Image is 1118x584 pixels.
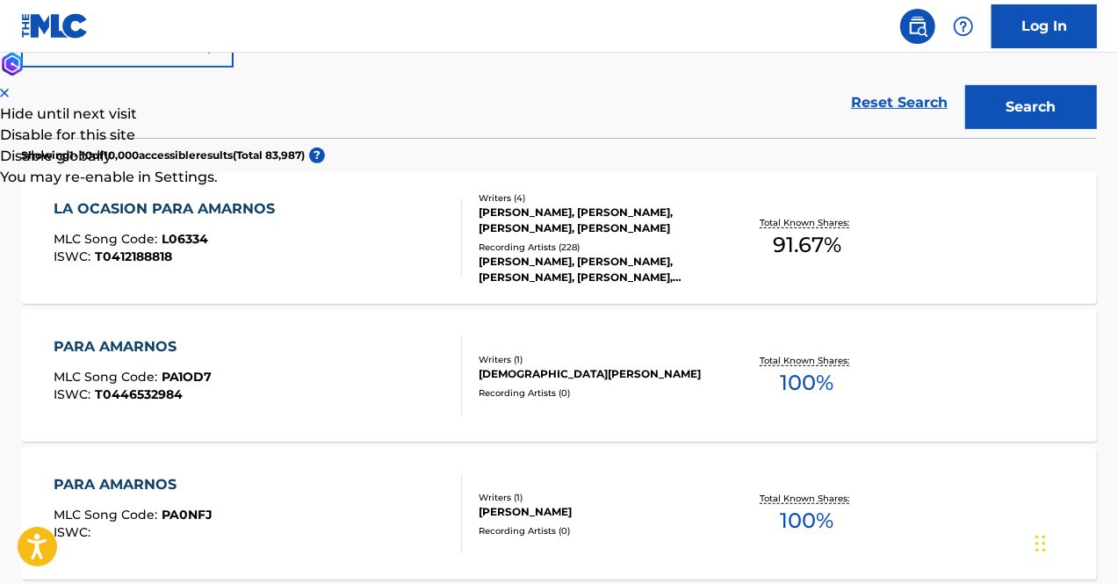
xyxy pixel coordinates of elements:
span: MLC Song Code : [54,369,162,385]
img: search [907,16,928,37]
span: MLC Song Code : [54,507,162,523]
a: Public Search [900,9,935,44]
p: Total Known Shares: [761,492,855,505]
div: PARA AMARNOS [54,336,212,357]
span: T0412188818 [95,249,172,264]
span: ISWC : [54,524,95,540]
div: Writers ( 4 ) [479,191,718,205]
div: Recording Artists ( 0 ) [479,524,718,537]
span: 100 % [781,505,834,537]
span: T0446532984 [95,386,183,402]
iframe: Chat Widget [1030,500,1118,584]
div: Recording Artists ( 228 ) [479,241,718,254]
span: L06334 [162,231,208,247]
div: PARA AMARNOS [54,474,213,495]
img: help [953,16,974,37]
div: Recording Artists ( 0 ) [479,386,718,400]
span: 91.67 % [773,229,841,261]
span: PA1OD7 [162,369,212,385]
div: Help [946,9,981,44]
div: [PERSON_NAME] [479,504,718,520]
p: Total Known Shares: [761,354,855,367]
span: ISWC : [54,249,95,264]
span: 100 % [781,367,834,399]
div: Writers ( 1 ) [479,353,718,366]
div: Drag [1035,517,1046,570]
span: ISWC : [54,386,95,402]
div: LA OCASION PARA AMARNOS [54,198,284,220]
img: MLC Logo [21,13,89,39]
span: MLC Song Code : [54,231,162,247]
div: Writers ( 1 ) [479,491,718,504]
span: PA0NFJ [162,507,213,523]
a: PARA AMARNOSMLC Song Code:PA0NFJISWC:Writers (1)[PERSON_NAME]Recording Artists (0)Total Known Sha... [21,448,1097,580]
div: [PERSON_NAME], [PERSON_NAME], [PERSON_NAME], [PERSON_NAME] [479,205,718,236]
a: Log In [992,4,1097,48]
a: PARA AMARNOSMLC Song Code:PA1OD7ISWC:T0446532984Writers (1)[DEMOGRAPHIC_DATA][PERSON_NAME]Recordi... [21,310,1097,442]
a: LA OCASION PARA AMARNOSMLC Song Code:L06334ISWC:T0412188818Writers (4)[PERSON_NAME], [PERSON_NAME... [21,172,1097,304]
div: [DEMOGRAPHIC_DATA][PERSON_NAME] [479,366,718,382]
p: Total Known Shares: [761,216,855,229]
div: [PERSON_NAME], [PERSON_NAME], [PERSON_NAME], [PERSON_NAME], [PERSON_NAME], [PERSON_NAME] [479,254,718,285]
